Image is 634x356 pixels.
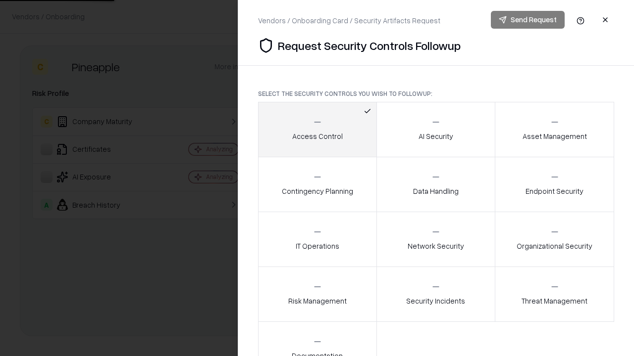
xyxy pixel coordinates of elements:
[376,267,496,322] button: Security Incidents
[258,157,377,212] button: Contingency Planning
[408,241,464,251] p: Network Security
[406,296,465,306] p: Security Incidents
[288,296,347,306] p: Risk Management
[495,267,614,322] button: Threat Management
[258,89,614,98] p: Select the security controls you wish to followup:
[292,131,343,141] p: Access Control
[258,267,377,322] button: Risk Management
[522,296,587,306] p: Threat Management
[495,157,614,212] button: Endpoint Security
[376,102,496,157] button: AI Security
[376,212,496,267] button: Network Security
[278,38,461,53] p: Request Security Controls Followup
[258,212,377,267] button: IT Operations
[258,102,377,157] button: Access Control
[419,131,453,141] p: AI Security
[296,241,339,251] p: IT Operations
[526,186,583,196] p: Endpoint Security
[376,157,496,212] button: Data Handling
[523,131,587,141] p: Asset Management
[282,186,353,196] p: Contingency Planning
[495,212,614,267] button: Organizational Security
[258,15,440,26] div: Vendors / Onboarding Card / Security Artifacts Request
[517,241,592,251] p: Organizational Security
[495,102,614,157] button: Asset Management
[413,186,459,196] p: Data Handling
